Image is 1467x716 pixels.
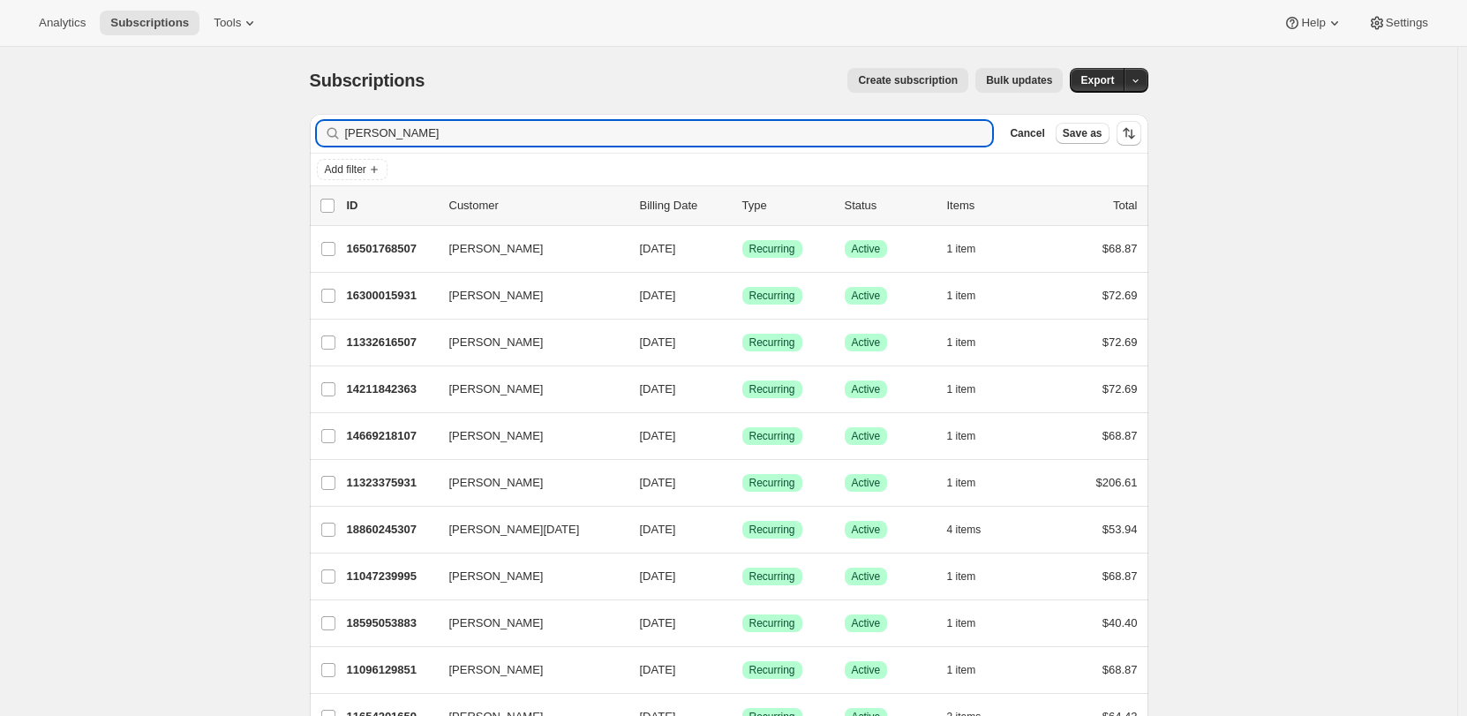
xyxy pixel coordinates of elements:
div: 16300015931[PERSON_NAME][DATE]SuccessRecurringSuccessActive1 item$72.69 [347,283,1138,308]
span: 1 item [947,335,976,350]
span: Recurring [749,663,795,677]
span: Recurring [749,289,795,303]
div: IDCustomerBilling DateTypeStatusItemsTotal [347,197,1138,215]
button: [PERSON_NAME][DATE] [439,516,615,544]
button: Help [1273,11,1353,35]
span: Active [852,429,881,443]
span: [DATE] [640,382,676,396]
span: Active [852,523,881,537]
button: Analytics [28,11,96,35]
div: 11323375931[PERSON_NAME][DATE]SuccessRecurringSuccessActive1 item$206.61 [347,471,1138,495]
div: Items [947,197,1035,215]
div: 16501768507[PERSON_NAME][DATE]SuccessRecurringSuccessActive1 item$68.87 [347,237,1138,261]
span: Recurring [749,429,795,443]
button: 1 item [947,377,996,402]
span: [PERSON_NAME] [449,381,544,398]
button: Settings [1358,11,1439,35]
button: [PERSON_NAME] [439,328,615,357]
p: 16501768507 [347,240,435,258]
span: 1 item [947,616,976,630]
p: 11332616507 [347,334,435,351]
p: 11096129851 [347,661,435,679]
div: 11332616507[PERSON_NAME][DATE]SuccessRecurringSuccessActive1 item$72.69 [347,330,1138,355]
button: [PERSON_NAME] [439,609,615,637]
button: [PERSON_NAME] [439,375,615,403]
span: [PERSON_NAME] [449,474,544,492]
p: 16300015931 [347,287,435,305]
span: Create subscription [858,73,958,87]
div: 14211842363[PERSON_NAME][DATE]SuccessRecurringSuccessActive1 item$72.69 [347,377,1138,402]
button: [PERSON_NAME] [439,469,615,497]
span: Save as [1063,126,1102,140]
button: 1 item [947,471,996,495]
div: 11096129851[PERSON_NAME][DATE]SuccessRecurringSuccessActive1 item$68.87 [347,658,1138,682]
span: $68.87 [1102,663,1138,676]
span: $72.69 [1102,289,1138,302]
p: 14211842363 [347,381,435,398]
span: [DATE] [640,616,676,629]
span: 1 item [947,289,976,303]
button: Sort the results [1117,121,1141,146]
span: [DATE] [640,289,676,302]
span: $68.87 [1102,242,1138,255]
button: Subscriptions [100,11,199,35]
span: Active [852,616,881,630]
span: Cancel [1010,126,1044,140]
p: Billing Date [640,197,728,215]
span: Active [852,335,881,350]
span: 1 item [947,242,976,256]
span: Recurring [749,335,795,350]
div: Type [742,197,831,215]
span: [PERSON_NAME] [449,568,544,585]
span: Active [852,569,881,584]
button: Create subscription [847,68,968,93]
span: [PERSON_NAME] [449,661,544,679]
button: Cancel [1003,123,1051,144]
span: Active [852,242,881,256]
p: 11323375931 [347,474,435,492]
button: [PERSON_NAME] [439,422,615,450]
span: $68.87 [1102,429,1138,442]
span: Export [1080,73,1114,87]
button: [PERSON_NAME] [439,282,615,310]
span: 1 item [947,569,976,584]
p: Customer [449,197,626,215]
button: 1 item [947,283,996,308]
button: Save as [1056,123,1110,144]
span: [PERSON_NAME] [449,240,544,258]
span: Recurring [749,242,795,256]
button: 1 item [947,564,996,589]
span: 1 item [947,382,976,396]
span: [DATE] [640,335,676,349]
span: Recurring [749,569,795,584]
span: Tools [214,16,241,30]
span: Help [1301,16,1325,30]
button: [PERSON_NAME] [439,235,615,263]
button: 1 item [947,424,996,448]
button: [PERSON_NAME] [439,656,615,684]
div: 18860245307[PERSON_NAME][DATE][DATE]SuccessRecurringSuccessActive4 items$53.94 [347,517,1138,542]
span: Active [852,382,881,396]
span: [DATE] [640,476,676,489]
span: [DATE] [640,429,676,442]
span: Analytics [39,16,86,30]
span: $72.69 [1102,382,1138,396]
span: Recurring [749,382,795,396]
div: 11047239995[PERSON_NAME][DATE]SuccessRecurringSuccessActive1 item$68.87 [347,564,1138,589]
span: Subscriptions [310,71,425,90]
button: Export [1070,68,1125,93]
span: $53.94 [1102,523,1138,536]
span: Bulk updates [986,73,1052,87]
p: 18595053883 [347,614,435,632]
span: Subscriptions [110,16,189,30]
div: 18595053883[PERSON_NAME][DATE]SuccessRecurringSuccessActive1 item$40.40 [347,611,1138,636]
div: 14669218107[PERSON_NAME][DATE]SuccessRecurringSuccessActive1 item$68.87 [347,424,1138,448]
span: Recurring [749,616,795,630]
span: $68.87 [1102,569,1138,583]
span: Recurring [749,523,795,537]
button: Add filter [317,159,387,180]
span: [PERSON_NAME] [449,427,544,445]
button: [PERSON_NAME] [439,562,615,591]
button: 1 item [947,237,996,261]
input: Filter subscribers [345,121,993,146]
